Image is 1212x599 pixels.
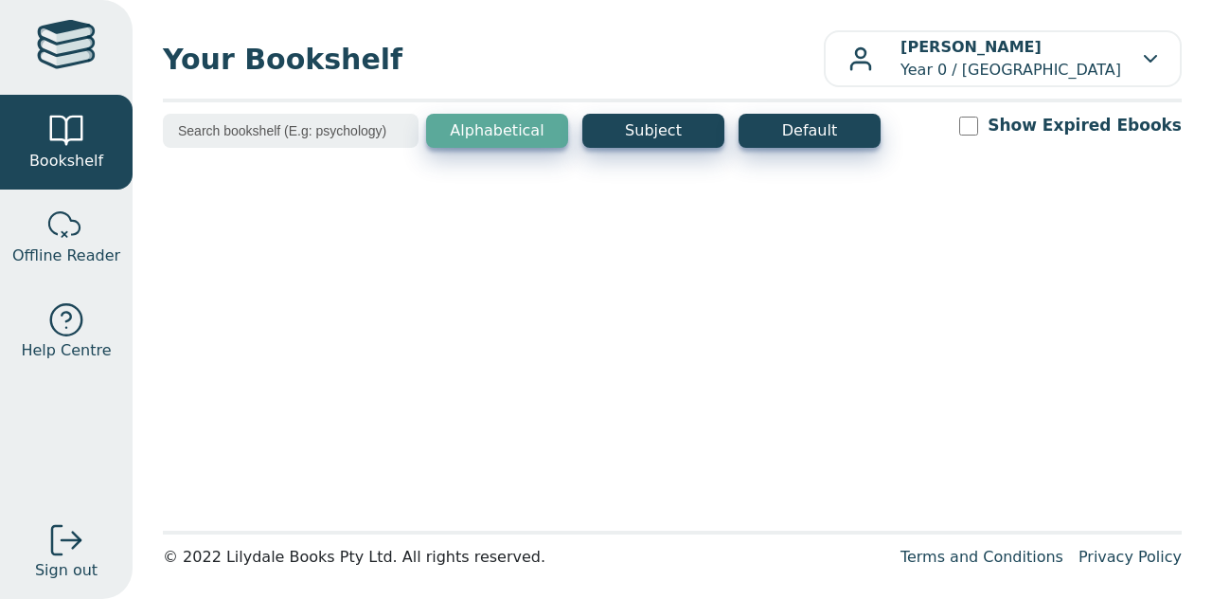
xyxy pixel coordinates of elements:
label: Show Expired Ebooks [988,114,1182,137]
span: Sign out [35,559,98,582]
p: Year 0 / [GEOGRAPHIC_DATA] [900,36,1121,82]
span: Offline Reader [12,245,120,267]
button: [PERSON_NAME]Year 0 / [GEOGRAPHIC_DATA] [824,30,1182,87]
button: Alphabetical [426,114,568,148]
span: Bookshelf [29,150,103,172]
span: Your Bookshelf [163,38,824,81]
a: Privacy Policy [1078,548,1182,566]
b: [PERSON_NAME] [900,38,1042,56]
span: Help Centre [21,339,111,362]
button: Subject [582,114,724,148]
a: Terms and Conditions [900,548,1063,566]
input: Search bookshelf (E.g: psychology) [163,114,419,148]
div: © 2022 Lilydale Books Pty Ltd. All rights reserved. [163,546,885,569]
button: Default [739,114,881,148]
